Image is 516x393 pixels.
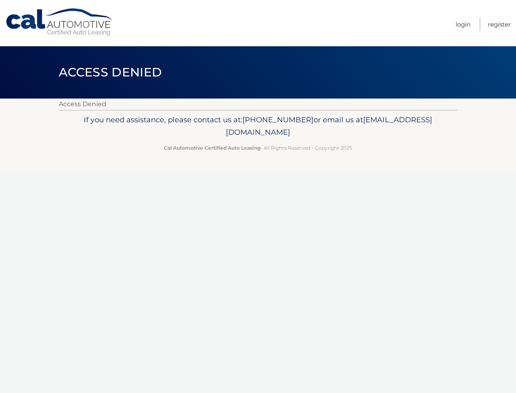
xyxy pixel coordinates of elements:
[488,18,511,31] a: Register
[64,113,452,139] p: If you need assistance, please contact us at: or email us at
[5,8,114,37] a: Cal Automotive
[64,144,452,152] p: - All Rights Reserved - Copyright 2025
[456,18,471,31] a: Login
[164,145,260,151] strong: Cal Automotive Certified Auto Leasing
[59,65,162,80] span: Access Denied
[242,115,314,124] span: [PHONE_NUMBER]
[59,99,457,110] p: Access Denied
